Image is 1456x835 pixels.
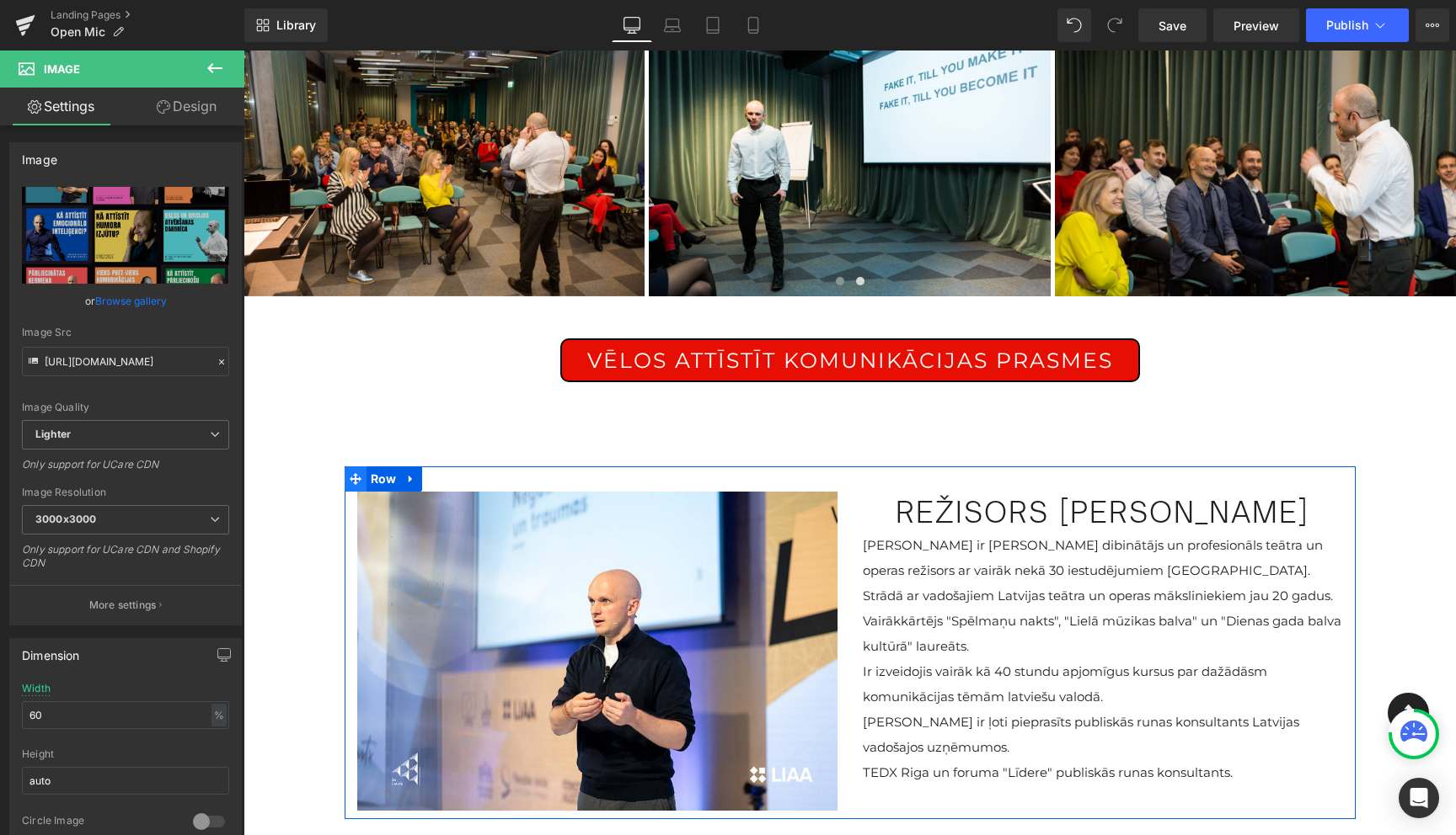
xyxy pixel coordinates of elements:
span: Image [44,62,80,76]
div: Only support for UCare CDN [22,458,229,482]
span: Row [123,416,158,441]
button: More settings [10,585,241,625]
div: Image Resolution [22,487,229,498]
span: Publish [1326,19,1368,32]
button: Redo [1098,8,1132,42]
div: Open Intercom Messenger [1399,778,1439,818]
a: Desktop [612,8,652,42]
span: Save [1159,17,1186,35]
div: Only support for UCare CDN and Shopify CDN [22,543,229,581]
a: Browse gallery [95,286,167,316]
div: Height [22,748,229,760]
div: or [22,292,229,310]
b: 3000x3000 [35,513,96,525]
button: Undo [1057,8,1091,42]
a: Tablet [693,8,733,42]
button: Publish [1306,8,1409,42]
div: Width [22,683,51,694]
p: [PERSON_NAME] ir [PERSON_NAME] dibinātājs un profesionāls teātra un operas režisors ar vairāk nek... [619,482,1100,533]
span: Library [276,18,316,33]
input: Link [22,347,229,376]
span: Open Mic [51,25,105,39]
input: auto [22,767,229,795]
a: Preview [1213,8,1299,42]
a: Design [126,88,248,125]
button: More [1416,8,1449,42]
a: Mobile [733,8,773,42]
p: More settings [89,598,157,613]
a: Expand / Collapse [157,416,179,441]
h1: režisors [PERSON_NAME] [619,441,1100,482]
a: Laptop [652,8,693,42]
a: vēlos attīstīt komunikācijas prasmes [317,288,897,332]
a: Landing Pages [51,8,244,22]
p: Vairākkārtējs "Spēlmaņu nakts", "Lielā mūzikas balva" un "Dienas gada balva kultūrā" laureāts. [619,558,1100,609]
p: [PERSON_NAME] ir ļoti pieprasīts publiskās runas konsultants Latvijas vadošajos uzņēmumos. [619,659,1100,710]
div: Image Quality [22,402,229,413]
input: auto [22,701,229,729]
span: Preview [1234,17,1279,35]
div: Image Src [22,327,229,338]
p: Ir izveidojis vairāk kā 40 stundu apjomīgus kursus par dažādāsm komunikācijas tēmām latviešu valodā. [619,609,1100,659]
a: New Library [244,8,328,42]
p: Strādā ar vadošajiem Latvijas teātra un operas māksliniekiem jau 20 gadus. [619,533,1100,558]
div: Dimension [22,639,80,662]
b: Lighter [35,428,71,440]
span: vēlos attīstīt komunikācijas prasmes [344,297,870,322]
span: TEDX Riga un foruma "Līdere" publiskās runas konsultants. [619,714,989,730]
div: Circle Image [22,814,176,832]
div: % [211,704,227,726]
div: Image [22,143,57,167]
